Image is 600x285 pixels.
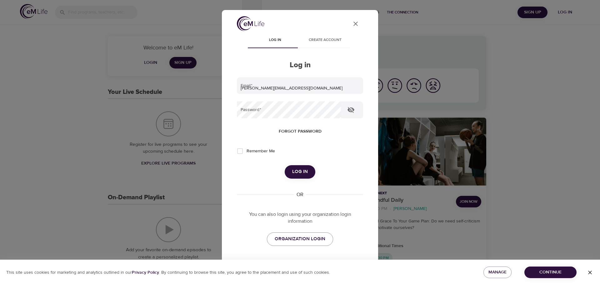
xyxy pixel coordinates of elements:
[285,165,315,178] button: Log in
[254,37,296,43] span: Log in
[237,211,363,225] p: You can also login using your organization login information
[237,33,363,48] div: disabled tabs example
[237,61,363,70] h2: Log in
[304,37,346,43] span: Create account
[279,128,322,135] span: Forgot password
[348,16,363,31] button: close
[529,268,572,276] span: Continue
[294,191,306,198] div: OR
[132,270,159,275] b: Privacy Policy
[275,235,325,243] span: ORGANIZATION LOGIN
[488,268,507,276] span: Manage
[276,126,324,137] button: Forgot password
[247,148,275,155] span: Remember Me
[267,232,333,246] a: ORGANIZATION LOGIN
[237,16,264,31] img: logo
[292,168,308,176] span: Log in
